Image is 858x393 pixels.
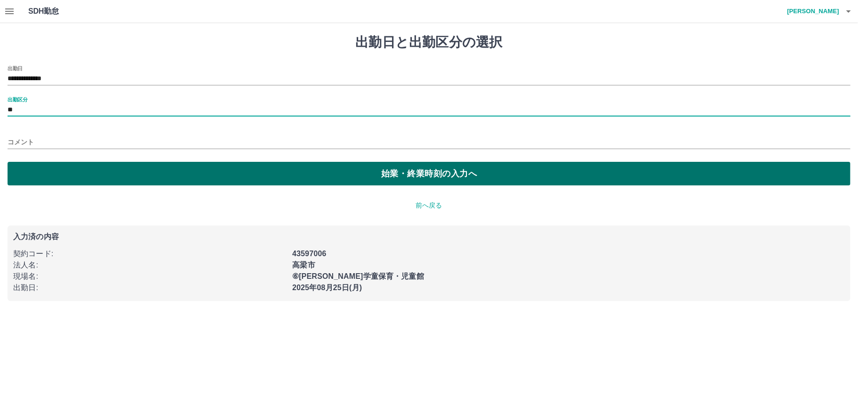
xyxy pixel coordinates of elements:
[8,96,27,103] label: 出勤区分
[292,284,362,292] b: 2025年08月25日(月)
[13,271,286,282] p: 現場名 :
[13,282,286,293] p: 出勤日 :
[8,34,850,50] h1: 出勤日と出勤区分の選択
[13,248,286,259] p: 契約コード :
[292,272,424,280] b: ⑥[PERSON_NAME]学童保育・児童館
[8,65,23,72] label: 出勤日
[13,233,845,241] p: 入力済の内容
[292,261,315,269] b: 高梁市
[292,250,326,258] b: 43597006
[13,259,286,271] p: 法人名 :
[8,201,850,210] p: 前へ戻る
[8,162,850,185] button: 始業・終業時刻の入力へ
